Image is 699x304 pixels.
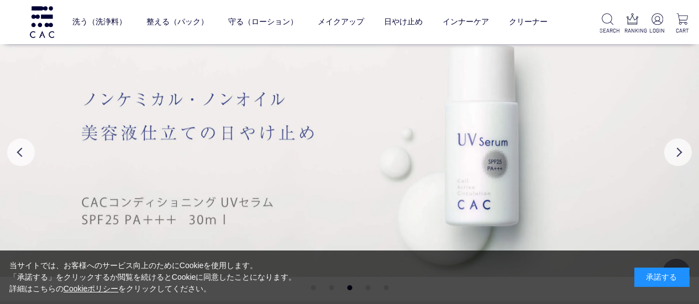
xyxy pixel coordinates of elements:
[64,284,119,293] a: Cookieポリシー
[674,26,690,35] p: CART
[146,8,208,36] a: 整える（パック）
[624,13,640,35] a: RANKING
[9,260,297,295] div: 当サイトでは、お客様へのサービス向上のためにCookieを使用します。 「承諾する」をクリックするか閲覧を続けるとCookieに同意したことになります。 詳細はこちらの をクリックしてください。
[7,138,35,166] button: Previous
[318,8,364,36] a: メイクアップ
[649,26,665,35] p: LOGIN
[28,6,56,38] img: logo
[509,8,548,36] a: クリーナー
[600,26,616,35] p: SEARCH
[634,268,690,287] div: 承諾する
[384,8,423,36] a: 日やけ止め
[600,13,616,35] a: SEARCH
[228,8,298,36] a: 守る（ローション）
[443,8,489,36] a: インナーケア
[664,138,692,166] button: Next
[72,8,127,36] a: 洗う（洗浄料）
[674,13,690,35] a: CART
[624,26,640,35] p: RANKING
[649,13,665,35] a: LOGIN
